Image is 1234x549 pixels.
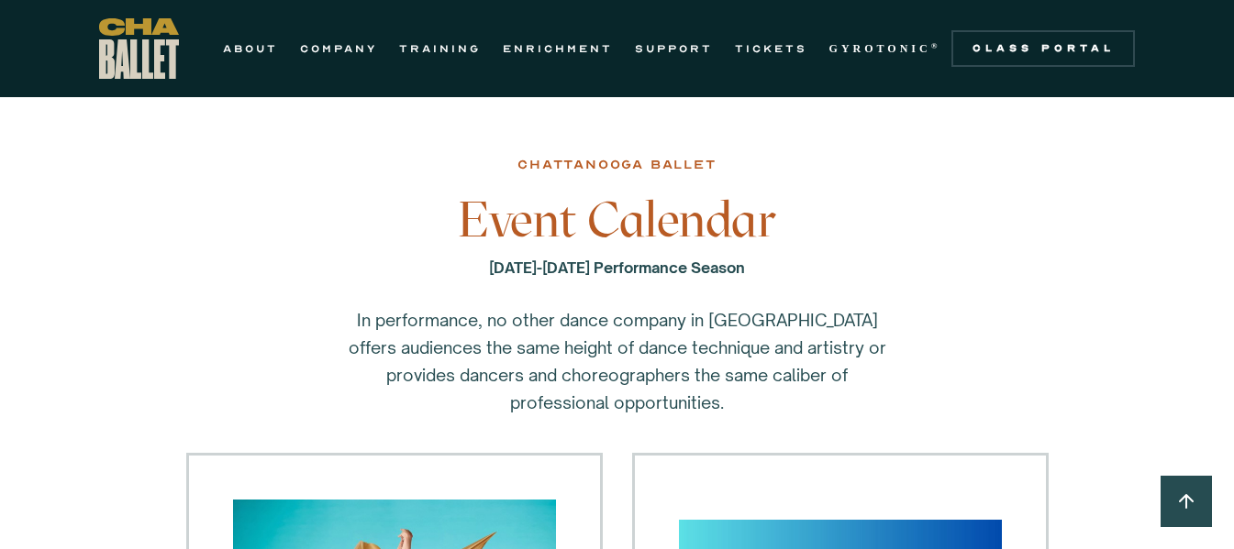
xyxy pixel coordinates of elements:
[99,18,179,79] a: home
[962,41,1124,56] div: Class Portal
[829,38,941,60] a: GYROTONIC®
[951,30,1135,67] a: Class Portal
[829,42,931,55] strong: GYROTONIC
[931,41,941,50] sup: ®
[319,192,916,247] h3: Event Calendar
[503,38,613,60] a: ENRICHMENT
[342,306,893,416] p: In performance, no other dance company in [GEOGRAPHIC_DATA] offers audiences the same height of d...
[300,38,377,60] a: COMPANY
[735,38,807,60] a: TICKETS
[517,154,716,176] div: chattanooga ballet
[489,258,745,277] strong: [DATE]-[DATE] Performance Season
[399,38,481,60] a: TRAINING
[635,38,713,60] a: SUPPORT
[223,38,278,60] a: ABOUT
